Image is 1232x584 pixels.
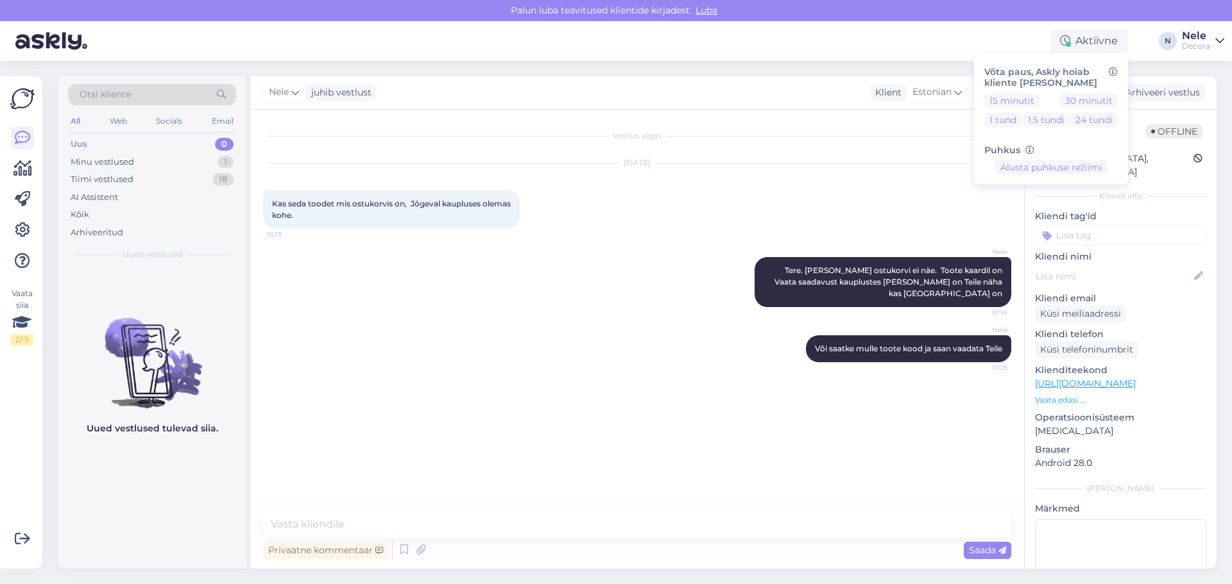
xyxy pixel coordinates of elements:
[58,295,246,410] img: No chats
[107,113,130,129] div: Web
[1182,31,1224,51] a: NeleDecora
[267,229,315,239] span: 10:13
[1146,124,1202,138] span: Offline
[815,344,1002,353] span: Või saatke mulle toote kood ja saan vaadata Teile
[1035,456,1206,470] p: Android 28.0
[774,265,1004,298] span: Tere. [PERSON_NAME] ostukorvi ei näe. Toote kaardil on Vaata saadavust kauplustes [PERSON_NAME] o...
[870,86,902,99] div: Klient
[1035,341,1138,358] div: Küsi telefoninumbrit
[1035,363,1206,377] p: Klienditeekond
[1159,32,1177,50] div: N
[959,325,1007,335] span: Nele
[1035,502,1206,515] p: Märkmed
[692,4,721,16] span: Luba
[984,94,1039,108] button: 15 minutit
[272,199,513,220] span: Kas seda toodet mis ostukorvis on, Jõgeval kaupluses olemas kohe.
[71,156,134,169] div: Minu vestlused
[87,422,218,435] p: Uued vestlused tulevad siia.
[68,113,83,129] div: All
[1070,113,1118,127] button: 24 tundi
[912,85,952,99] span: Estonian
[80,88,131,101] span: Otsi kliente
[212,173,234,186] div: 18
[1106,84,1205,101] div: Arhiveeri vestlus
[263,542,388,559] div: Privaatne kommentaar
[71,138,87,151] div: Uus
[1035,328,1206,341] p: Kliendi telefon
[995,160,1108,174] button: Alusta puhkuse režiimi
[1035,210,1206,223] p: Kliendi tag'id
[959,247,1007,256] span: Nele
[269,85,289,99] span: Nele
[10,334,33,346] div: 2 / 3
[71,208,89,221] div: Kõik
[1035,292,1206,305] p: Kliendi email
[1035,483,1206,494] div: [PERSON_NAME]
[123,249,182,260] span: Uued vestlused
[215,138,234,151] div: 0
[71,173,133,186] div: Tiimi vestlused
[1035,190,1206,202] div: Kliendi info
[1035,443,1206,456] p: Brauser
[1036,269,1192,283] input: Lisa nimi
[1035,394,1206,406] p: Vaata edasi ...
[71,226,123,239] div: Arhiveeritud
[1035,424,1206,438] p: [MEDICAL_DATA]
[263,157,1011,169] div: [DATE]
[306,86,372,99] div: juhib vestlust
[10,87,35,111] img: Askly Logo
[218,156,234,169] div: 1
[1035,226,1206,245] input: Lisa tag
[984,113,1022,127] button: 1 tund
[1182,31,1210,41] div: Nele
[959,363,1007,372] span: 10:15
[263,130,1011,142] div: Vestlus algas
[71,191,118,204] div: AI Assistent
[1050,29,1128,53] div: Aktiivne
[969,544,1006,556] span: Saada
[153,113,185,129] div: Socials
[1035,411,1206,424] p: Operatsioonisüsteem
[959,308,1007,317] span: 10:14
[10,288,33,346] div: Vaata siia
[984,67,1118,88] h6: Võta paus, Askly hoiab kliente [PERSON_NAME]
[1035,305,1126,322] div: Küsi meiliaadressi
[1035,250,1206,263] p: Kliendi nimi
[1060,94,1118,108] button: 30 minutit
[1035,378,1136,389] a: [URL][DOMAIN_NAME]
[209,113,236,129] div: Email
[1182,41,1210,51] div: Decora
[984,145,1118,156] h6: Puhkus
[1023,113,1070,127] button: 1.5 tundi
